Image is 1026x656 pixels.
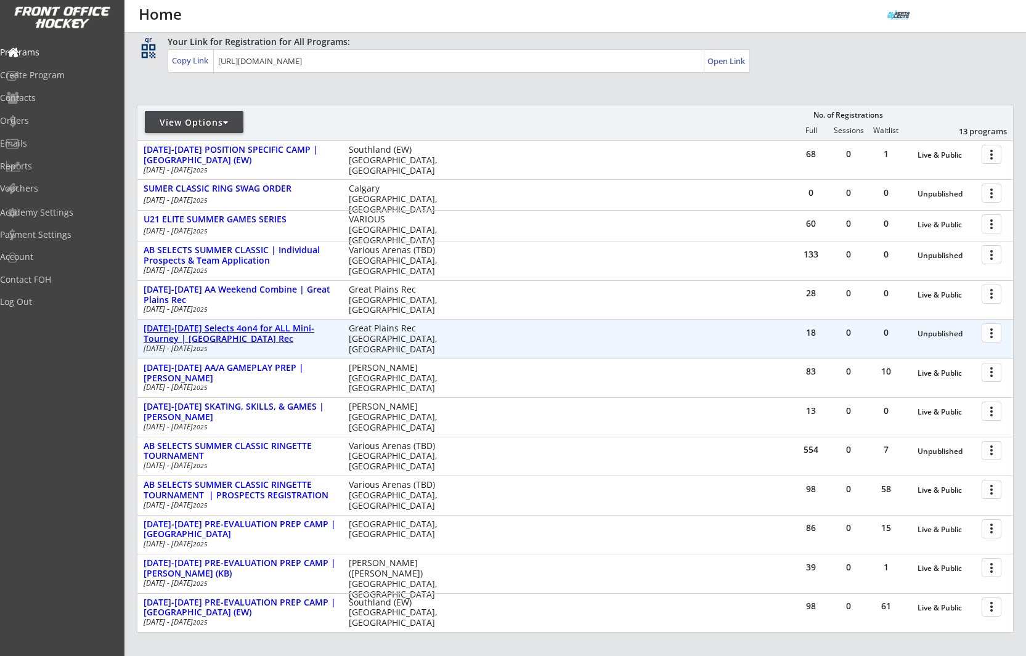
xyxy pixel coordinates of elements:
div: [DATE] - [DATE] [144,384,332,391]
div: 61 [868,602,905,610]
div: 28 [792,289,829,298]
div: 15 [868,524,905,532]
div: Great Plains Rec [GEOGRAPHIC_DATA], [GEOGRAPHIC_DATA] [349,323,446,354]
div: AB SELECTS SUMMER CLASSIC RINGETTE TOURNAMENT [144,441,336,462]
em: 2025 [193,344,208,353]
div: 1 [868,150,905,158]
div: Various Arenas (TBD) [GEOGRAPHIC_DATA], [GEOGRAPHIC_DATA] [349,480,446,511]
div: [DATE]-[DATE] PRE-EVALUATION PREP CAMP | [PERSON_NAME] (KB) [144,558,336,579]
div: Live & Public [918,525,975,534]
div: No. of Registrations [810,111,886,119]
em: 2025 [193,501,208,509]
div: 0 [868,407,905,415]
div: Copy Link [172,55,211,66]
div: 0 [830,150,867,158]
button: qr_code [139,42,158,60]
div: Various Arenas (TBD) [GEOGRAPHIC_DATA], [GEOGRAPHIC_DATA] [349,245,446,276]
div: Great Plains Rec [GEOGRAPHIC_DATA], [GEOGRAPHIC_DATA] [349,285,446,315]
button: more_vert [982,558,1001,577]
em: 2025 [193,618,208,626]
button: more_vert [982,480,1001,499]
div: 554 [792,445,829,454]
div: 13 [792,407,829,415]
div: Full [792,126,829,135]
div: [DATE] - [DATE] [144,227,332,235]
div: [DATE] - [DATE] [144,580,332,587]
em: 2025 [193,461,208,470]
em: 2025 [193,266,208,275]
div: [DATE] - [DATE] [144,540,332,548]
div: Various Arenas (TBD) [GEOGRAPHIC_DATA], [GEOGRAPHIC_DATA] [349,441,446,472]
button: more_vert [982,285,1001,304]
div: 133 [792,250,829,259]
div: Live & Public [918,291,975,299]
em: 2025 [193,383,208,392]
div: Waitlist [867,126,904,135]
div: [DATE] - [DATE] [144,267,332,274]
div: [DATE]-[DATE] SKATING, SKILLS, & GAMES | [PERSON_NAME] [144,402,336,423]
div: 0 [868,219,905,228]
button: more_vert [982,363,1001,382]
div: 0 [830,485,867,493]
div: 0 [868,250,905,259]
div: Live & Public [918,369,975,378]
div: 0 [830,445,867,454]
div: [PERSON_NAME] ([PERSON_NAME]) [GEOGRAPHIC_DATA], [GEOGRAPHIC_DATA] [349,558,446,599]
div: 0 [830,407,867,415]
div: 0 [830,328,867,337]
div: AB SELECTS SUMMER CLASSIC RINGETTE TOURNAMENT | PROSPECTS REGISTRATION [144,480,336,501]
div: 0 [830,188,867,197]
div: [DATE]-[DATE] Selects 4on4 for ALL Mini-Tourney | [GEOGRAPHIC_DATA] Rec [144,323,336,344]
button: more_vert [982,245,1001,264]
div: [DATE] - [DATE] [144,501,332,509]
div: Open Link [707,56,746,67]
div: [DATE] - [DATE] [144,618,332,626]
div: 13 programs [943,126,1007,137]
div: 0 [830,367,867,376]
div: Sessions [830,126,867,135]
div: U21 ELITE SUMMER GAMES SERIES [144,214,336,225]
div: Southland (EW) [GEOGRAPHIC_DATA], [GEOGRAPHIC_DATA] [349,597,446,628]
button: more_vert [982,519,1001,538]
div: SUMER CLASSIC RING SWAG ORDER [144,184,336,194]
div: Unpublished [918,330,975,338]
em: 2025 [193,305,208,314]
div: Live & Public [918,604,975,612]
button: more_vert [982,441,1001,460]
em: 2025 [193,579,208,588]
div: 68 [792,150,829,158]
a: Open Link [707,52,746,70]
div: 0 [830,563,867,572]
div: [DATE] - [DATE] [144,345,332,352]
div: 0 [868,289,905,298]
div: 58 [868,485,905,493]
div: [DATE]-[DATE] PRE-EVALUATION PREP CAMP | [GEOGRAPHIC_DATA] [144,519,336,540]
div: [DATE] - [DATE] [144,423,332,431]
div: 0 [830,219,867,228]
div: 10 [868,367,905,376]
div: 98 [792,485,829,493]
div: [PERSON_NAME] [GEOGRAPHIC_DATA], [GEOGRAPHIC_DATA] [349,402,446,432]
div: Live & Public [918,486,975,495]
div: 7 [868,445,905,454]
div: [DATE] - [DATE] [144,306,332,313]
div: [DATE]-[DATE] AA Weekend Combine | Great Plains Rec [144,285,336,306]
div: 18 [792,328,829,337]
div: 0 [830,524,867,532]
em: 2025 [193,423,208,431]
button: more_vert [982,402,1001,421]
div: [DATE]-[DATE] POSITION SPECIFIC CAMP | [GEOGRAPHIC_DATA] (EW) [144,145,336,166]
div: View Options [145,116,243,129]
div: 0 [792,188,829,197]
div: Your Link for Registration for All Programs: [168,36,975,48]
div: 0 [830,250,867,259]
div: [DATE] - [DATE] [144,166,332,174]
em: 2025 [193,166,208,174]
div: Southland (EW) [GEOGRAPHIC_DATA], [GEOGRAPHIC_DATA] [349,145,446,176]
div: Unpublished [918,190,975,198]
div: Live & Public [918,151,975,160]
div: AB SELECTS SUMMER CLASSIC | Individual Prospects & Team Application [144,245,336,266]
div: Live & Public [918,408,975,416]
em: 2025 [193,540,208,548]
div: 83 [792,367,829,376]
